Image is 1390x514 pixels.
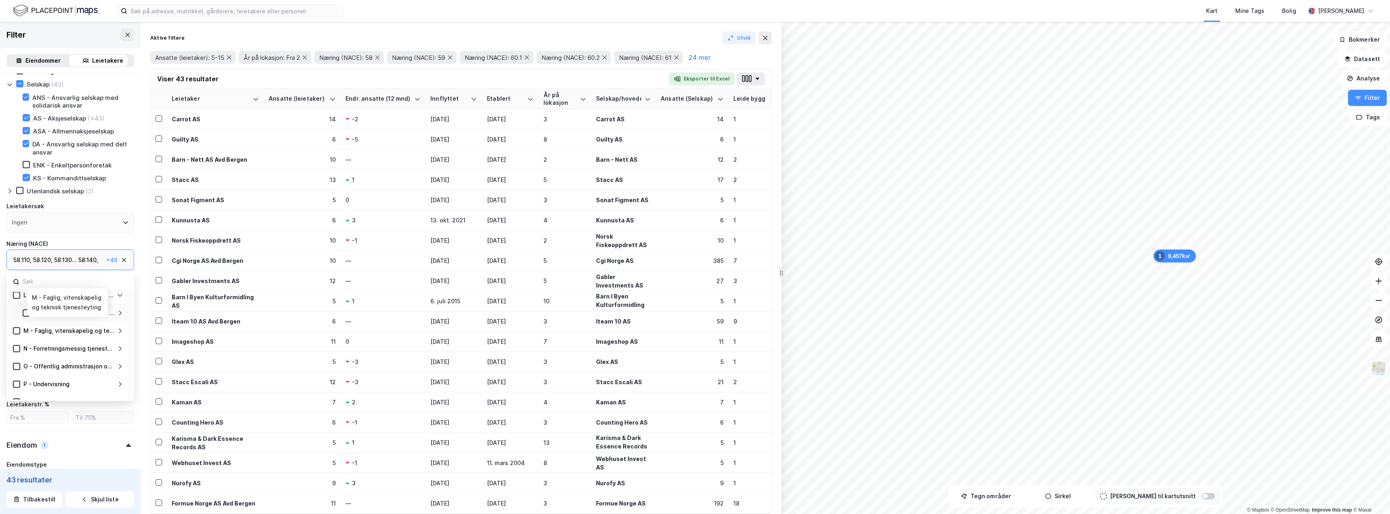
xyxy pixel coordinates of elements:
[345,256,421,265] div: —
[733,337,792,346] div: 1
[661,438,724,447] div: 5
[430,155,477,164] div: [DATE]
[269,499,336,508] div: 11
[430,176,477,184] div: [DATE]
[33,174,106,182] div: KS - Kommandittselskap
[430,357,477,366] div: [DATE]
[1337,51,1387,67] button: Datasett
[1206,6,1217,16] div: Kart
[733,479,792,487] div: 1
[661,95,714,103] div: Ansatte (Selskap)
[33,127,114,135] div: ASA - Allmennaksjeselskap
[352,418,357,427] div: -1
[1155,251,1165,261] div: 1
[661,418,724,427] div: 6
[543,277,586,285] div: 5
[1282,6,1296,16] div: Bolig
[32,94,134,109] div: ANS - Ansvarlig selskap med solidarisk ansvar
[430,317,477,326] div: [DATE]
[269,479,336,487] div: 9
[543,459,586,467] div: 8
[733,256,792,265] div: 7
[543,357,586,366] div: 3
[352,459,357,467] div: -1
[1318,6,1364,16] div: [PERSON_NAME]
[596,317,651,326] div: Iteam 10 AS
[465,54,522,61] span: Næring (NACE): 60.1
[543,196,586,204] div: 3
[596,418,651,427] div: Counting Hero AS
[543,297,586,305] div: 10
[172,135,259,144] div: Guilty AS
[661,196,724,204] div: 5
[345,337,421,346] div: 0
[269,297,336,305] div: 5
[430,196,477,204] div: [DATE]
[543,256,586,265] div: 5
[269,277,336,285] div: 12
[6,491,62,508] button: Tilbakestill
[352,438,354,447] div: 1
[596,135,651,144] div: Guilty AS
[345,317,421,326] div: —
[1154,250,1196,262] div: Map marker
[733,236,792,245] div: 1
[430,438,477,447] div: [DATE]
[6,440,37,450] div: Eiendom
[430,277,477,285] div: [DATE]
[269,256,336,265] div: 10
[543,176,586,184] div: 5
[172,378,259,386] div: Stacc Escali AS
[6,400,49,409] div: Leietakerstr. %
[345,95,411,103] div: Endr. ansatte (12 mnd)
[686,52,713,63] button: 24 mer
[596,455,651,472] div: Webhuset Invest AS
[269,135,336,144] div: 6
[543,91,577,106] div: År på lokasjon
[543,135,586,144] div: 8
[88,114,105,122] div: (≤43)
[1312,507,1352,513] a: Improve this map
[596,155,651,164] div: Barn - Nett AS
[430,236,477,245] div: [DATE]
[106,255,118,265] div: + 46
[733,357,792,366] div: 1
[269,317,336,326] div: 6
[487,378,534,386] div: [DATE]
[661,459,724,467] div: 5
[596,176,651,184] div: Stacc AS
[78,255,98,265] div: 58.140 ,
[269,236,336,245] div: 10
[661,277,724,285] div: 27
[661,337,724,346] div: 11
[661,155,724,164] div: 12
[543,499,586,508] div: 3
[430,459,477,467] div: [DATE]
[27,80,50,88] div: Selskap
[172,216,259,224] div: Kunnusta AS
[430,256,477,265] div: [DATE]
[619,54,672,61] span: Næring (NACE): 61
[487,115,534,123] div: [DATE]
[487,196,534,204] div: [DATE]
[430,479,477,487] div: [DATE]
[596,196,651,204] div: Sonat Figment AS
[596,434,651,459] div: Karisma & Dark Essence Records AS
[1348,90,1387,106] button: Filter
[543,438,586,447] div: 13
[487,277,534,285] div: [DATE]
[487,459,534,467] div: 11. mars 2004
[733,115,792,123] div: 1
[155,54,224,61] span: Ansatte (leietaker): 5-15
[127,5,343,17] input: Søk på adresse, matrikkel, gårdeiere, leietakere eller personer
[172,95,249,103] div: Leietaker
[661,398,724,406] div: 7
[65,491,134,508] button: Skjul liste
[733,297,792,305] div: 1
[733,155,792,164] div: 2
[13,255,32,265] div: 58.110 ,
[487,216,534,224] div: [DATE]
[269,196,336,204] div: 5
[269,95,326,103] div: Ansatte (leietaker)
[6,28,26,41] div: Filter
